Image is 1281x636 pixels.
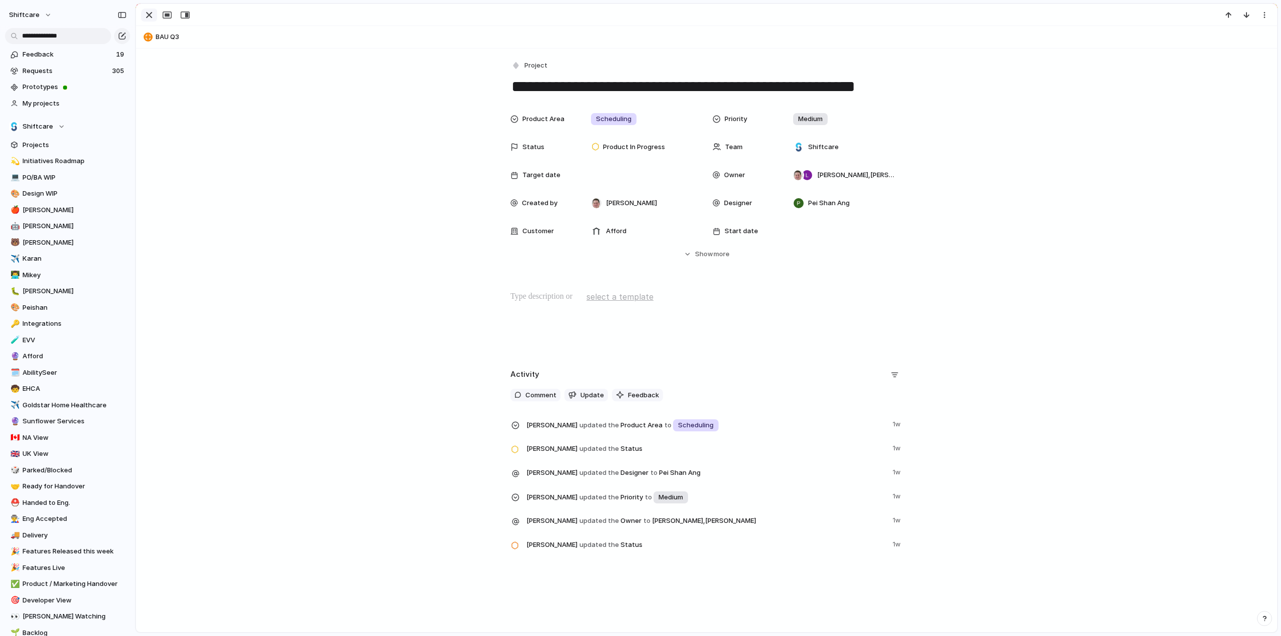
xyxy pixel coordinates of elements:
[5,235,130,250] div: 🐻[PERSON_NAME]
[9,481,19,491] button: 🤝
[23,270,127,280] span: Mikey
[156,32,1272,42] span: BAU Q3
[5,251,130,266] a: ✈️Karan
[23,530,127,540] span: Delivery
[9,189,19,199] button: 🎨
[9,238,19,248] button: 🐻
[9,514,19,524] button: 👨‍🏭
[5,170,130,185] div: 💻PO/BA WIP
[23,400,127,410] span: Goldstar Home Healthcare
[526,468,577,478] span: [PERSON_NAME]
[5,593,130,608] div: 🎯Developer View
[23,351,127,361] span: Afford
[612,389,663,402] button: Feedback
[808,142,839,152] span: Shiftcare
[9,498,19,508] button: ⛑️
[11,351,18,362] div: 🔮
[5,316,130,331] div: 🔑Integrations
[522,226,554,236] span: Customer
[665,420,672,430] span: to
[5,544,130,559] a: 🎉Features Released this week
[725,114,747,124] span: Priority
[580,390,604,400] span: Update
[585,289,655,304] button: select a template
[509,59,550,73] button: Project
[651,468,658,478] span: to
[5,495,130,510] a: ⛑️Handed to Eng.
[9,221,19,231] button: 🤖
[893,441,903,453] span: 1w
[11,286,18,297] div: 🐛
[23,579,127,589] span: Product / Marketing Handover
[5,528,130,543] a: 🚚Delivery
[9,10,40,20] span: shiftcare
[11,432,18,443] div: 🇨🇦
[9,400,19,410] button: ✈️
[5,430,130,445] a: 🇨🇦NA View
[23,50,113,60] span: Feedback
[5,64,130,79] a: Requests305
[9,351,19,361] button: 🔮
[9,416,19,426] button: 🔮
[5,365,130,380] div: 🗓️AbilitySeer
[5,609,130,624] div: 👀[PERSON_NAME] Watching
[23,563,127,573] span: Features Live
[5,333,130,348] div: 🧪EVV
[23,82,127,92] span: Prototypes
[5,446,130,461] a: 🇬🇧UK View
[11,237,18,248] div: 🐻
[11,448,18,460] div: 🇬🇧
[11,318,18,330] div: 🔑
[11,578,18,590] div: ✅
[11,594,18,606] div: 🎯
[5,398,130,413] a: ✈️Goldstar Home Healthcare
[9,530,19,540] button: 🚚
[5,154,130,169] a: 💫Initiatives Roadmap
[579,516,619,526] span: updated the
[5,560,130,575] a: 🎉Features Live
[11,334,18,346] div: 🧪
[23,238,127,248] span: [PERSON_NAME]
[678,420,714,430] span: Scheduling
[526,441,887,455] span: Status
[9,611,19,621] button: 👀
[23,449,127,459] span: UK View
[5,284,130,299] div: 🐛[PERSON_NAME]
[603,142,665,152] span: Product In Progress
[23,140,127,150] span: Projects
[5,203,130,218] div: 🍎[PERSON_NAME]
[9,433,19,443] button: 🇨🇦
[5,463,130,478] div: 🎲Parked/Blocked
[5,381,130,396] a: 🧒EHCA
[23,254,127,264] span: Karan
[510,389,560,402] button: Comment
[141,29,1272,45] button: BAU Q3
[893,513,903,525] span: 1w
[893,537,903,549] span: 1w
[11,156,18,167] div: 💫
[817,170,894,180] span: [PERSON_NAME] , [PERSON_NAME]
[808,198,850,208] span: Pei Shan Ang
[11,481,18,492] div: 🤝
[23,122,53,132] span: Shiftcare
[9,335,19,345] button: 🧪
[23,368,127,378] span: AbilitySeer
[23,173,127,183] span: PO/BA WIP
[5,268,130,283] a: 👨‍💻Mikey
[11,416,18,427] div: 🔮
[5,576,130,591] a: ✅Product / Marketing Handover
[11,172,18,183] div: 💻
[9,368,19,378] button: 🗓️
[5,138,130,153] a: Projects
[724,170,745,180] span: Owner
[23,319,127,329] span: Integrations
[564,389,608,402] button: Update
[23,205,127,215] span: [PERSON_NAME]
[11,188,18,200] div: 🎨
